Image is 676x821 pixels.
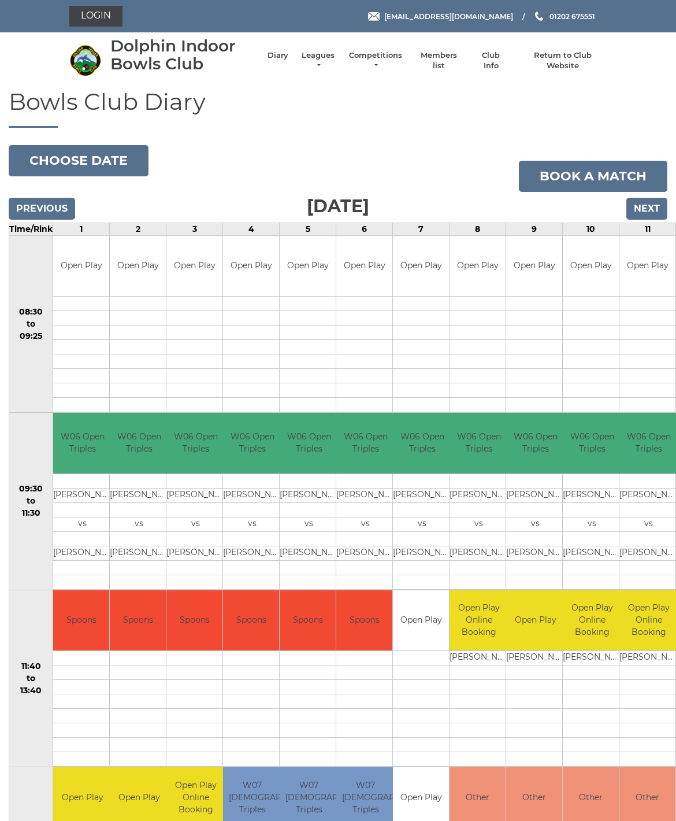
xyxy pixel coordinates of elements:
span: 01202 675551 [549,12,595,20]
td: vs [110,517,168,531]
td: Open Play [619,236,675,297]
td: W06 Open Triples [450,413,508,474]
td: W06 Open Triples [110,413,168,474]
td: Spoons [280,590,336,651]
input: Previous [9,198,75,220]
a: Club Info [474,50,508,71]
td: 3 [166,223,223,235]
td: [PERSON_NAME] [563,488,621,502]
td: Open Play [53,236,109,297]
td: [PERSON_NAME] [336,546,395,560]
img: Dolphin Indoor Bowls Club [69,45,101,76]
td: 9 [506,223,563,235]
input: Next [626,198,667,220]
td: Open Play [166,236,222,297]
td: [PERSON_NAME] [53,488,112,502]
td: 11:40 to 13:40 [9,590,53,767]
td: 2 [110,223,166,235]
td: [PERSON_NAME] [450,651,508,665]
img: Email [368,12,380,21]
td: W06 Open Triples [223,413,281,474]
img: Phone us [535,12,543,21]
td: 09:30 to 11:30 [9,413,53,590]
h1: Bowls Club Diary [9,89,667,128]
a: Members list [414,50,462,71]
td: 8 [450,223,506,235]
a: Phone us 01202 675551 [533,11,595,22]
td: vs [280,517,338,531]
td: [PERSON_NAME] [506,651,564,665]
td: 08:30 to 09:25 [9,235,53,413]
td: [PERSON_NAME] [223,488,281,502]
td: [PERSON_NAME] [336,488,395,502]
td: W06 Open Triples [336,413,395,474]
td: [PERSON_NAME] [166,488,225,502]
a: Login [69,6,122,27]
td: Open Play [110,236,166,297]
td: Spoons [110,590,166,651]
td: 5 [280,223,336,235]
td: vs [166,517,225,531]
td: Open Play [393,236,449,297]
td: W06 Open Triples [166,413,225,474]
td: [PERSON_NAME] [450,546,508,560]
td: [PERSON_NAME] [166,546,225,560]
td: Spoons [53,590,109,651]
td: vs [450,517,508,531]
td: Spoons [336,590,392,651]
td: Time/Rink [9,223,53,235]
td: [PERSON_NAME] [506,546,564,560]
td: Open Play [393,590,449,651]
td: [PERSON_NAME] [223,546,281,560]
td: Open Play [563,236,619,297]
a: Diary [268,50,288,61]
td: Open Play [506,590,564,651]
button: Choose date [9,145,148,176]
td: Open Play [336,236,392,297]
td: W06 Open Triples [506,413,564,474]
td: [PERSON_NAME] [280,546,338,560]
td: [PERSON_NAME] [393,488,451,502]
td: Open Play [450,236,506,297]
td: vs [506,517,564,531]
td: [PERSON_NAME] [110,488,168,502]
td: Spoons [223,590,279,651]
td: [PERSON_NAME] [563,546,621,560]
a: Competitions [348,50,403,71]
td: [PERSON_NAME] [450,488,508,502]
a: Email [EMAIL_ADDRESS][DOMAIN_NAME] [368,11,513,22]
td: 1 [53,223,110,235]
td: Spoons [166,590,222,651]
td: Open Play [506,236,562,297]
td: 4 [223,223,280,235]
span: [EMAIL_ADDRESS][DOMAIN_NAME] [384,12,513,20]
td: vs [223,517,281,531]
td: Open Play [223,236,279,297]
div: Dolphin Indoor Bowls Club [110,37,256,73]
a: Leagues [300,50,336,71]
td: W06 Open Triples [563,413,621,474]
td: [PERSON_NAME] [110,546,168,560]
td: [PERSON_NAME] [280,488,338,502]
td: Open Play [280,236,336,297]
a: Return to Club Website [519,50,607,71]
td: vs [393,517,451,531]
td: Open Play Online Booking [563,590,621,651]
td: 6 [336,223,393,235]
td: Open Play Online Booking [450,590,508,651]
td: [PERSON_NAME] [53,546,112,560]
td: W06 Open Triples [280,413,338,474]
td: vs [563,517,621,531]
td: [PERSON_NAME] [393,546,451,560]
td: W06 Open Triples [393,413,451,474]
td: 10 [563,223,619,235]
td: W06 Open Triples [53,413,112,474]
td: vs [53,517,112,531]
a: Book a match [519,161,667,192]
td: 11 [619,223,676,235]
td: 7 [393,223,450,235]
td: vs [336,517,395,531]
td: [PERSON_NAME] [506,488,564,502]
td: [PERSON_NAME] [563,651,621,665]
